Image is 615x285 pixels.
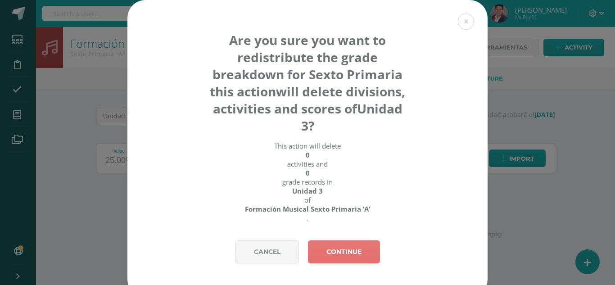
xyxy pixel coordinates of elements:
a: Cancel [235,240,299,263]
a: Continue [308,240,380,263]
strong: will delete divisions, activities and scores of [213,83,406,117]
button: Close (Esc) [458,14,474,30]
strong: Formación Musical Sexto Primaria ‘A’ [245,204,370,213]
h4: Are you sure you want to redistribute the grade breakdown for Sexto Primaria this action Unidad 3? [208,32,407,134]
strong: 0 [306,150,310,159]
strong: Unidad 3 [292,186,323,195]
div: This action will delete activities and grade records in of . [208,141,407,222]
strong: 0 [306,168,310,177]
